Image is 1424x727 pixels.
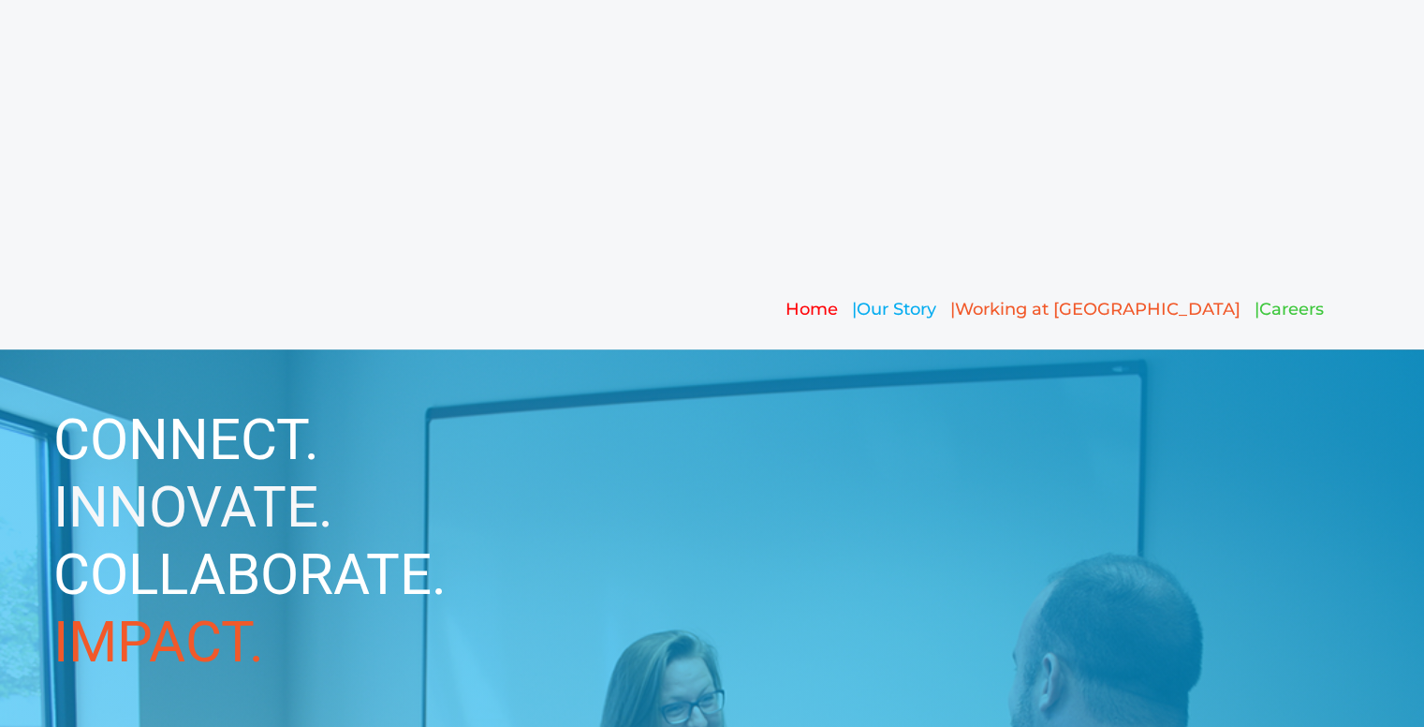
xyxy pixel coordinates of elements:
[1255,299,1259,319] span: |
[852,299,857,319] span: |
[53,609,264,675] span: IMPACT.
[34,261,361,323] img: rs-normal
[955,299,1240,319] a: Working at [GEOGRAPHIC_DATA]
[53,474,333,541] span: INNOVATE.
[785,299,838,319] a: Home
[857,299,936,319] a: Our Story
[950,299,955,319] span: |
[1259,299,1324,319] a: Careers
[34,26,269,261] img: RSI Logo
[53,407,800,676] h1: CONNECT. COLLABORATE.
